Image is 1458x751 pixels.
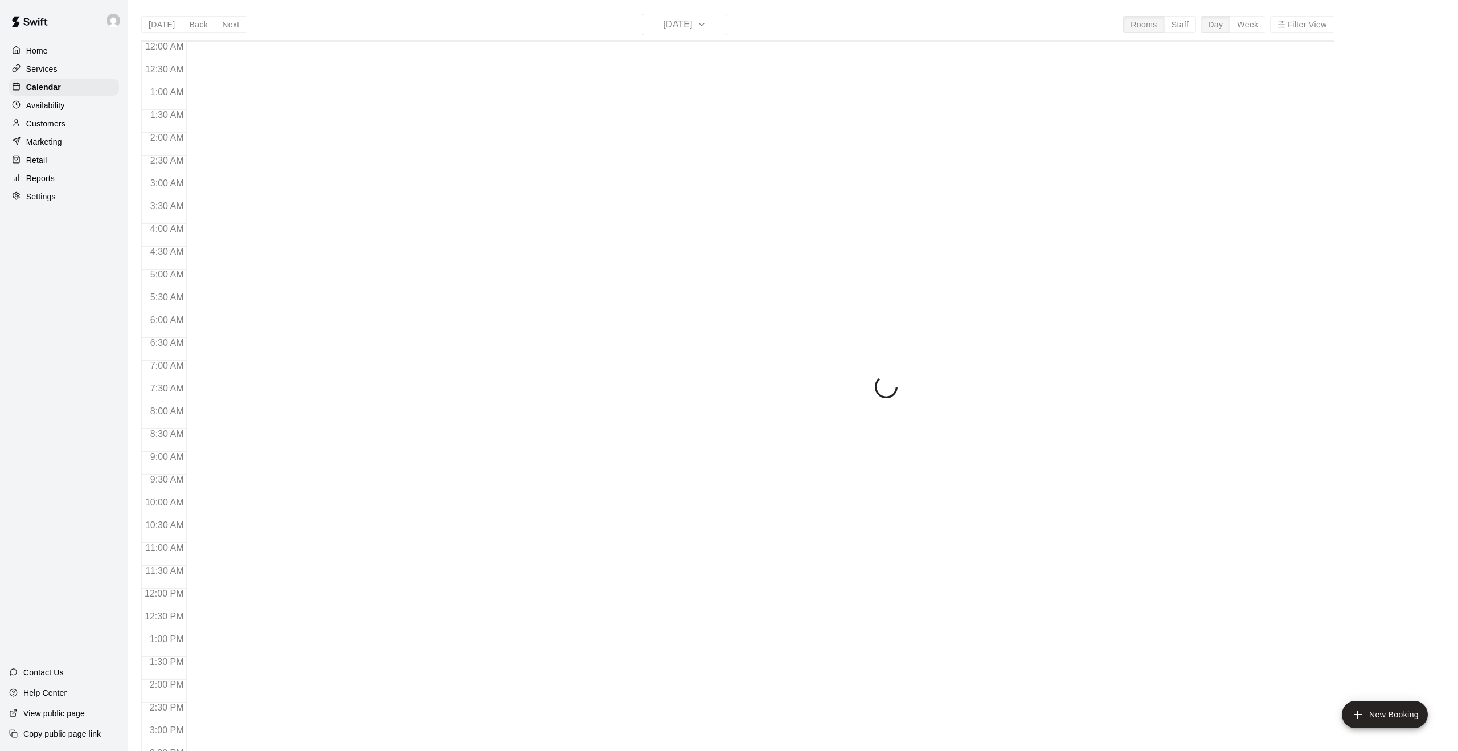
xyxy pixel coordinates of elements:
span: 6:00 AM [148,315,187,325]
span: 2:00 AM [148,133,187,142]
span: 12:30 AM [142,64,187,74]
span: 3:00 AM [148,178,187,188]
span: 1:30 AM [148,110,187,120]
div: Eve Gaw [104,9,128,32]
span: 1:00 PM [147,634,187,644]
span: 12:00 AM [142,42,187,51]
button: add [1342,701,1428,728]
img: Eve Gaw [107,14,120,27]
span: 12:30 PM [142,611,186,621]
a: Customers [9,115,119,132]
span: 8:00 AM [148,406,187,416]
span: 3:00 PM [147,725,187,735]
p: Marketing [26,136,62,148]
span: 2:30 PM [147,703,187,712]
a: Availability [9,97,119,114]
span: 11:00 AM [142,543,187,553]
p: View public page [23,708,85,719]
span: 7:30 AM [148,383,187,393]
p: Settings [26,191,56,202]
a: Settings [9,188,119,205]
p: Services [26,63,58,75]
span: 5:30 AM [148,292,187,302]
span: 2:00 PM [147,680,187,689]
span: 6:30 AM [148,338,187,348]
span: 8:30 AM [148,429,187,439]
span: 10:30 AM [142,520,187,530]
a: Home [9,42,119,59]
p: Availability [26,100,65,111]
span: 1:00 AM [148,87,187,97]
p: Customers [26,118,65,129]
span: 10:00 AM [142,497,187,507]
p: Help Center [23,687,67,699]
span: 1:30 PM [147,657,187,667]
p: Reports [26,173,55,184]
span: 3:30 AM [148,201,187,211]
a: Calendar [9,79,119,96]
a: Retail [9,152,119,169]
span: 7:00 AM [148,361,187,370]
span: 4:30 AM [148,247,187,256]
span: 2:30 AM [148,156,187,165]
p: Copy public page link [23,728,101,740]
p: Retail [26,154,47,166]
span: 11:30 AM [142,566,187,576]
p: Calendar [26,81,61,93]
span: 12:00 PM [142,589,186,598]
span: 9:00 AM [148,452,187,462]
a: Reports [9,170,119,187]
p: Contact Us [23,667,64,678]
span: 9:30 AM [148,475,187,484]
span: 4:00 AM [148,224,187,234]
a: Services [9,60,119,77]
a: Marketing [9,133,119,150]
span: 5:00 AM [148,270,187,279]
p: Home [26,45,48,56]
